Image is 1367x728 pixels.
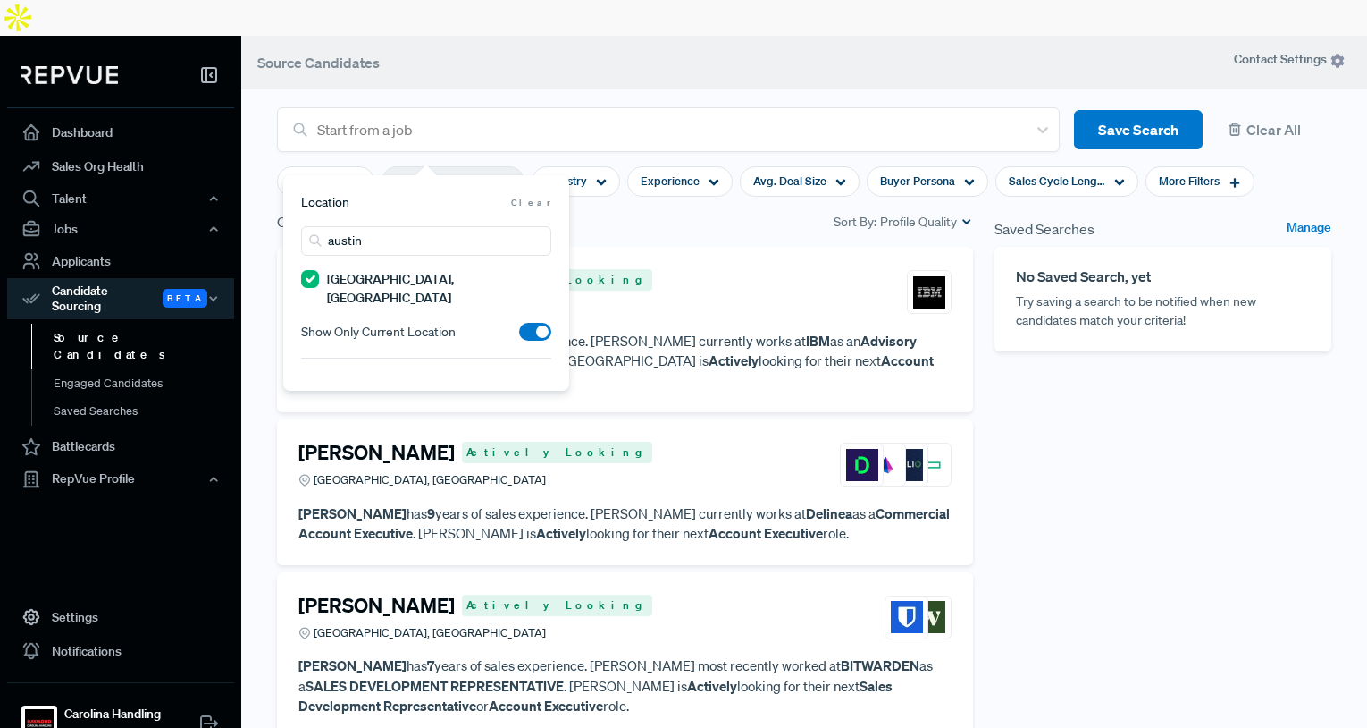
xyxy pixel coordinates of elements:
div: Candidate Sourcing [7,278,234,319]
a: Manage [1287,218,1331,240]
strong: SALES DEVELOPMENT REPRESENTATIVE [306,677,564,695]
span: Saved Searches [994,218,1094,240]
span: Source Candidates [257,54,380,72]
a: Applicants [7,244,234,278]
div: Sort By: [834,213,973,232]
img: Wheel [913,601,945,633]
img: Hewlett Packard Enterprise (HPE) [913,449,945,481]
strong: [PERSON_NAME] [298,504,407,522]
h4: [PERSON_NAME] [298,594,455,617]
span: Clear [511,196,551,209]
span: Avg. Deal Size [753,173,826,190]
button: RepVue Profile [7,464,234,495]
span: Show Only Current Location [301,323,456,342]
h4: [PERSON_NAME] [298,441,455,464]
img: Trilio [891,449,923,481]
button: Save Search [1074,110,1203,150]
button: Talent [7,183,234,214]
strong: [PERSON_NAME] [298,656,407,674]
strong: Actively [709,351,759,369]
span: [GEOGRAPHIC_DATA], [GEOGRAPHIC_DATA] [314,471,546,488]
span: Location [301,193,349,212]
span: [GEOGRAPHIC_DATA], [GEOGRAPHIC_DATA] [314,624,546,641]
p: has years of sales experience. [PERSON_NAME] currently works at as a . [PERSON_NAME] is looking f... [298,504,952,544]
a: Saved Searches [31,397,258,426]
span: Profile Quality [880,213,957,232]
img: IBM [913,276,945,309]
p: Try saving a search to be notified when new candidates match your criteria! [1016,292,1310,330]
a: Settings [7,600,234,634]
strong: Carolina Handling [64,705,161,724]
strong: Actively [536,524,586,542]
button: Candidate Sourcing Beta [7,278,234,319]
a: Battlecards [7,430,234,464]
strong: 7 [427,656,434,674]
strong: Account Executive [709,524,823,542]
span: Experience [641,173,700,190]
button: Clear All [1217,110,1331,150]
a: Engaged Candidates [31,369,258,398]
span: Contact Settings [1234,50,1346,69]
strong: Account Executive [489,697,603,715]
h6: No Saved Search, yet [1016,268,1310,285]
strong: Delinea [806,504,852,522]
img: Delinea [846,449,878,481]
strong: Actively [687,677,737,695]
span: Beta [163,289,207,308]
img: Bitwarden [891,601,923,633]
span: Sales Cycle Length [1009,173,1105,190]
a: Source Candidates [31,324,258,369]
img: SailPoint [868,449,901,481]
p: has years of sales experience. [PERSON_NAME] most recently worked at as a . [PERSON_NAME] is look... [298,656,952,716]
span: More Filters [1159,173,1220,190]
button: Jobs [7,214,234,244]
a: Notifications [7,634,234,668]
strong: BITWARDEN [841,656,919,674]
img: RepVue [21,66,118,84]
a: Sales Org Health [7,149,234,183]
label: [GEOGRAPHIC_DATA], [GEOGRAPHIC_DATA] [327,270,551,308]
span: Actively Looking [462,595,652,616]
p: has years of sales experience. [PERSON_NAME] currently works at as an . [GEOGRAPHIC_DATA] is look... [298,331,952,392]
span: Actively Looking [462,442,652,463]
a: Dashboard [7,115,234,149]
input: Search locations [301,226,551,256]
strong: 9 [427,504,435,522]
span: Candidates [277,211,348,233]
span: Buyer Persona [880,173,955,190]
strong: IBM [806,332,830,350]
